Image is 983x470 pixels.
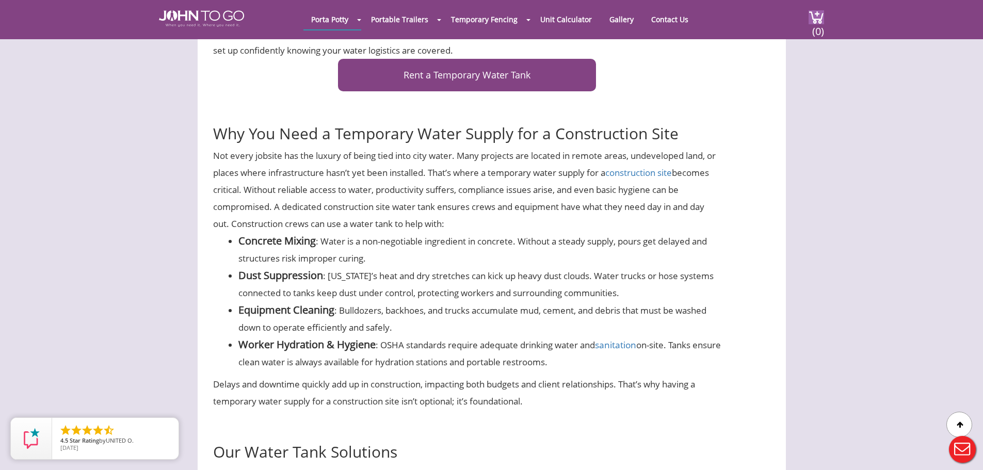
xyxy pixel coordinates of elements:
[238,304,706,333] span: : Bulldozers, backhoes, and trucks accumulate mud, cement, and debris that must be washed down to...
[602,9,641,29] a: Gallery
[533,9,600,29] a: Unit Calculator
[60,436,68,444] span: 4.5
[60,437,170,445] span: by
[238,234,316,248] b: Concrete Mixing
[303,9,356,29] a: Porta Potty
[809,10,824,24] img: cart a
[812,16,824,38] span: (0)
[213,150,716,179] span: Not every jobsite has the luxury of being tied into city water. Many projects are located in remo...
[213,441,397,462] span: Our Water Tank Solutions
[443,9,525,29] a: Temporary Fencing
[159,10,244,27] img: JOHN to go
[213,123,679,144] span: Why You Need a Temporary Water Supply for a Construction Site
[605,167,672,179] a: construction site
[942,429,983,470] button: Live Chat
[363,9,436,29] a: Portable Trailers
[59,424,72,436] li: 
[21,428,42,449] img: Review Rating
[103,424,115,436] li: 
[106,436,134,444] span: UNITED O.
[238,235,707,264] span: : Water is a non-negotiable ingredient in concrete. Without a steady supply, pours get delayed an...
[60,444,78,451] span: [DATE]
[70,424,83,436] li: 
[238,268,323,282] b: Dust Suppression
[238,270,714,299] span: : [US_STATE]’s heat and dry stretches can kick up heavy dust clouds. Water trucks or hose systems...
[92,424,104,436] li: 
[376,339,595,351] span: : OSHA standards require adequate drinking water and
[213,378,695,407] span: Delays and downtime quickly add up in construction, impacting both budgets and client relationshi...
[70,436,99,444] span: Star Rating
[643,9,696,29] a: Contact Us
[231,218,444,230] span: Construction crews can use a water tank to help with:
[213,184,704,230] span: Without reliable access to water, productivity suffers, compliance issues arise, and even basic h...
[338,59,596,91] a: Rent a Temporary Water Tank
[595,338,636,351] a: sanitation
[238,303,334,317] b: Equipment Cleaning
[238,337,376,351] b: Worker Hydration & Hygiene
[81,424,93,436] li: 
